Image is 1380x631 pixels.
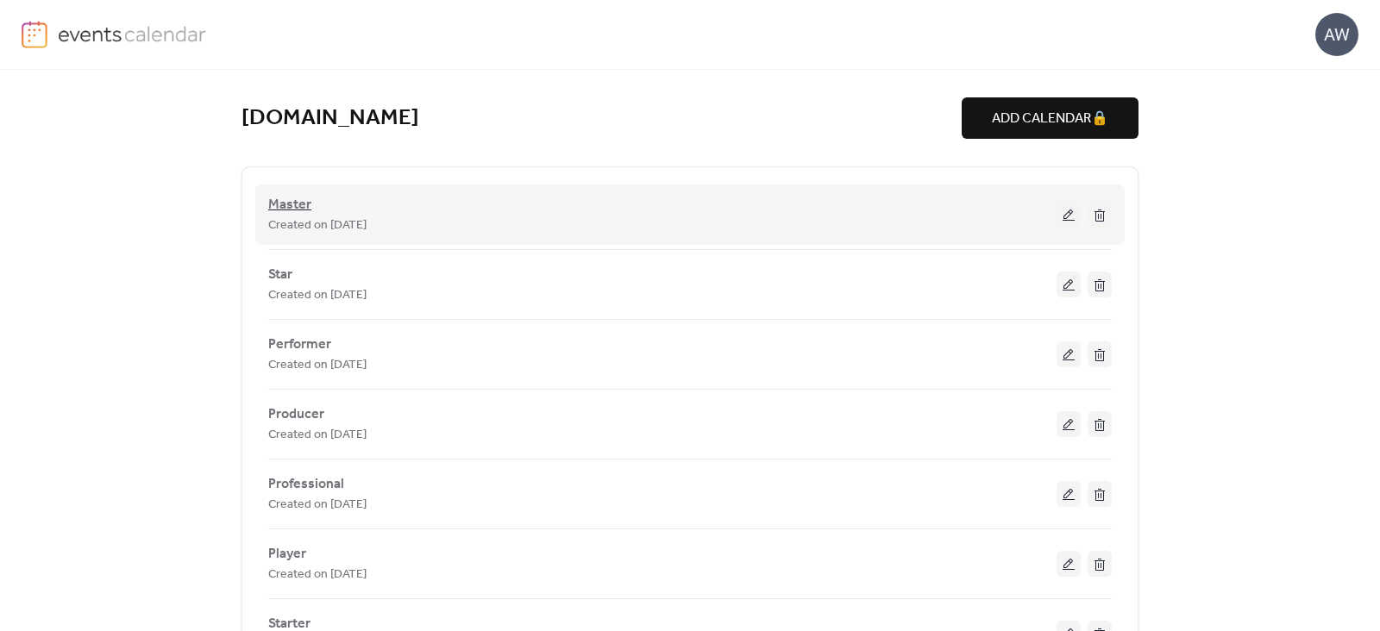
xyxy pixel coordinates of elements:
span: Producer [268,404,324,425]
a: Performer [268,340,331,349]
span: Created on [DATE] [268,425,367,446]
div: AW [1315,13,1358,56]
span: Created on [DATE] [268,565,367,585]
span: Player [268,544,306,565]
span: Created on [DATE] [268,285,367,306]
a: [DOMAIN_NAME] [241,104,419,133]
span: Created on [DATE] [268,216,367,236]
a: Professional [268,479,344,489]
a: Starter [268,619,310,628]
span: Master [268,195,311,216]
span: Created on [DATE] [268,355,367,376]
a: Player [268,549,306,559]
span: Created on [DATE] [268,495,367,515]
span: Star [268,265,292,285]
a: Producer [268,409,324,419]
a: Master [268,200,311,210]
a: Star [268,270,292,279]
span: Performer [268,334,331,355]
span: Professional [268,474,344,495]
img: logo [22,21,47,48]
img: logo-type [58,21,207,47]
